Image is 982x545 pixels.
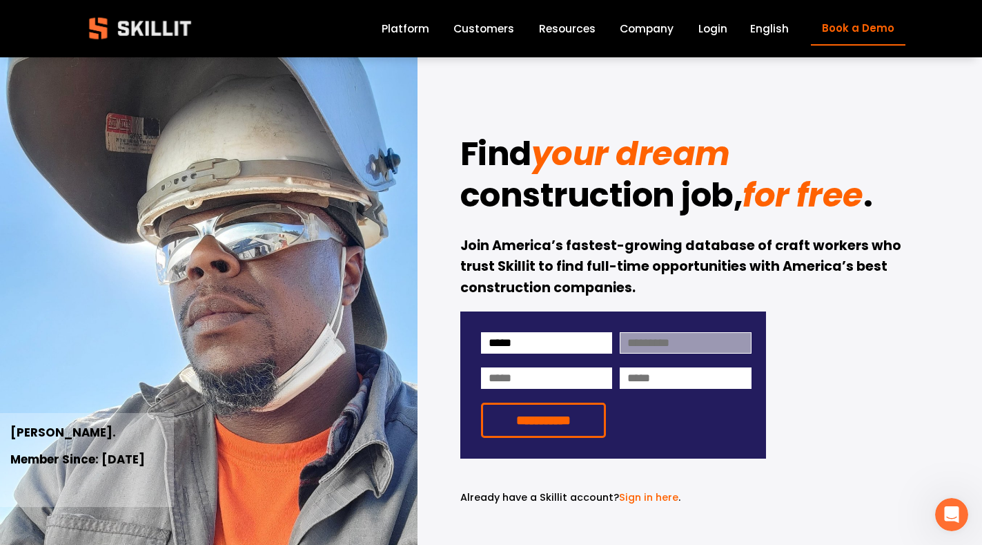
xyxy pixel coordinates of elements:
strong: Join America’s fastest-growing database of craft workers who trust Skillit to find full-time oppo... [460,236,904,297]
strong: [PERSON_NAME]. [10,424,116,441]
span: English [750,21,789,37]
div: language picker [750,19,789,38]
iframe: Intercom live chat [935,498,968,531]
a: Book a Demo [811,12,905,46]
a: folder dropdown [539,19,596,38]
strong: . [863,172,873,218]
strong: Member Since: [DATE] [10,451,145,468]
a: Customers [453,19,514,38]
span: Already have a Skillit account? [460,490,619,504]
em: for free [743,172,863,218]
a: Login [698,19,727,38]
em: your dream [531,131,730,177]
span: Resources [539,21,596,37]
strong: Find [460,131,531,177]
a: Platform [382,19,429,38]
img: Skillit [77,8,203,49]
a: Sign in here [619,490,678,504]
strong: construction job, [460,172,743,218]
p: . [460,490,766,506]
a: Company [620,19,674,38]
